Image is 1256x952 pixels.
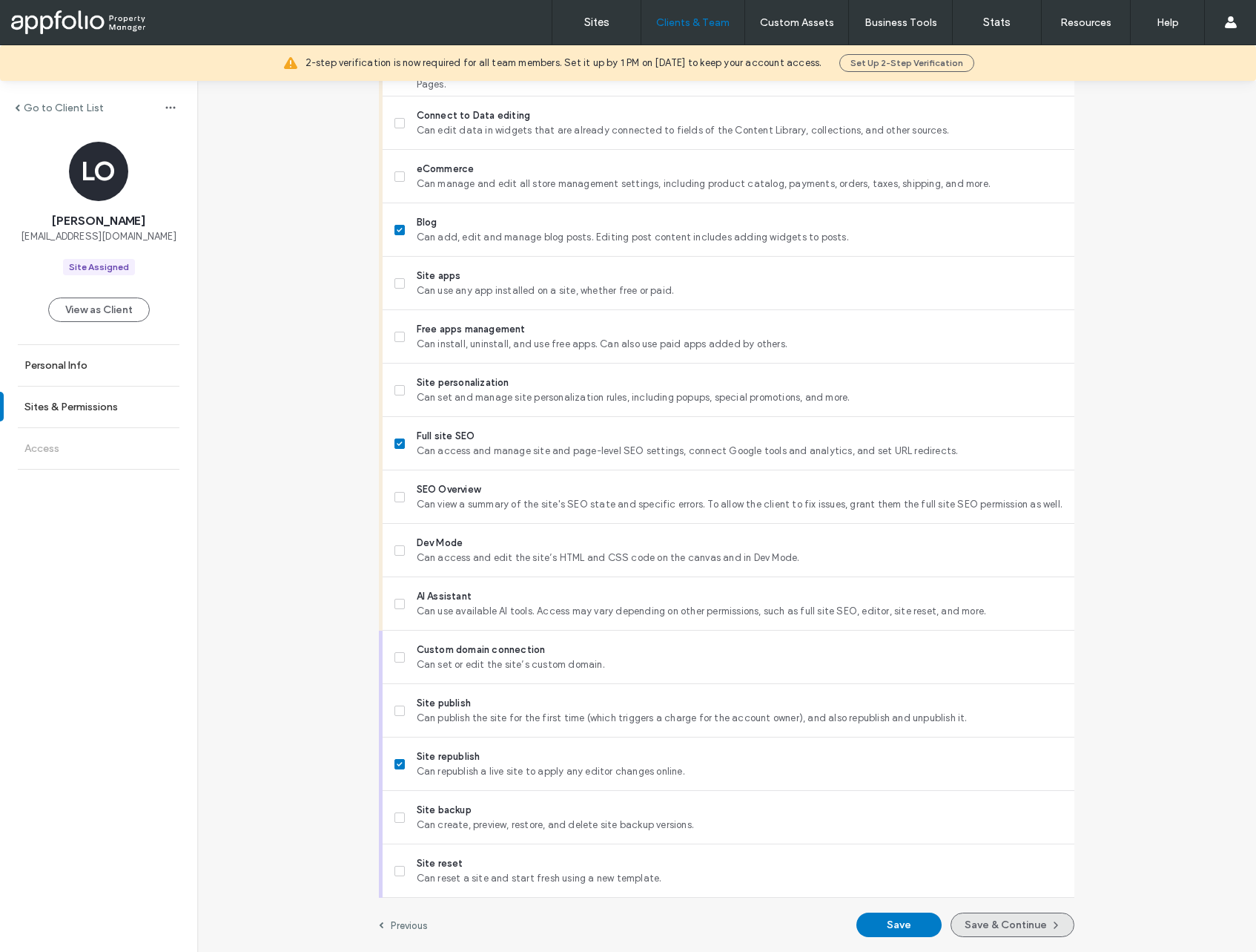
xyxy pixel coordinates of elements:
span: Site reset [417,856,1062,871]
button: Save [856,913,942,937]
button: Set Up 2-Step Verification [839,54,974,72]
span: Site backup [417,803,1062,818]
span: Help [34,10,65,24]
label: Sites [584,16,609,29]
span: Can use available AI tools. Access may vary depending on other permissions, such as full site SEO... [417,604,1062,619]
span: Custom domain connection [417,643,1062,657]
span: [PERSON_NAME] [52,213,145,229]
span: Can republish a live site to apply any editor changes online. [417,764,1062,779]
label: Help [1157,16,1179,29]
span: Site republish [417,749,1062,764]
span: Can access and manage site and page-level SEO settings, connect Google tools and analytics, and s... [417,444,1062,459]
span: Can add, edit and manage blog posts. Editing post content includes adding widgets to posts. [417,230,1062,245]
span: Dev Mode [417,536,1062,551]
span: 2-step verification is now required for all team members. Set it up by 1 PM on [DATE] to keep you... [305,56,822,70]
span: Site personalization [417,375,1062,390]
span: Can view a summary of the site's SEO state and specific errors. To allow the client to fix issues... [417,497,1062,512]
span: Can manage and edit all store management settings, including product catalog, payments, orders, t... [417,177,1062,191]
span: Can set or edit the site’s custom domain. [417,657,1062,672]
span: Can use any app installed on a site, whether free or paid. [417,283,1062,298]
span: Can install, uninstall, and use free apps. Can also use paid apps added by others. [417,337,1062,352]
span: Blog [417,215,1062,230]
label: Business Tools [865,16,937,29]
div: Site Assigned [69,260,129,274]
label: Custom Assets [760,16,834,29]
span: Can reset a site and start fresh using a new template. [417,871,1062,886]
label: Stats [983,16,1011,29]
label: Personal Info [24,359,87,372]
span: eCommerce [417,162,1062,177]
span: Can access and edit the site’s HTML and CSS code on the canvas and in Dev Mode. [417,551,1062,565]
label: Clients & Team [656,16,730,29]
span: Can set and manage site personalization rules, including popups, special promotions, and more. [417,390,1062,405]
span: Connect to Data editing [417,108,1062,123]
span: Can publish the site for the first time (which triggers a charge for the account owner), and also... [417,711,1062,726]
span: AI Assistant [417,589,1062,604]
span: Can create, preview, restore, and delete site backup versions. [417,818,1062,833]
button: View as Client [48,298,150,322]
button: Save & Continue [951,913,1074,937]
label: Sites & Permissions [24,401,118,413]
a: Previous [379,919,428,931]
span: Free apps management [417,322,1062,337]
span: Full site SEO [417,429,1062,444]
label: Resources [1060,16,1111,29]
span: SEO Overview [417,482,1062,497]
label: Access [24,442,59,455]
div: LO [69,142,128,201]
span: [EMAIL_ADDRESS][DOMAIN_NAME] [21,229,176,244]
label: Previous [391,920,428,931]
span: Site apps [417,269,1062,283]
label: Go to Client List [24,102,104,114]
span: Site publish [417,696,1062,711]
span: Can edit data in widgets that are already connected to fields of the Content Library, collections... [417,123,1062,138]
